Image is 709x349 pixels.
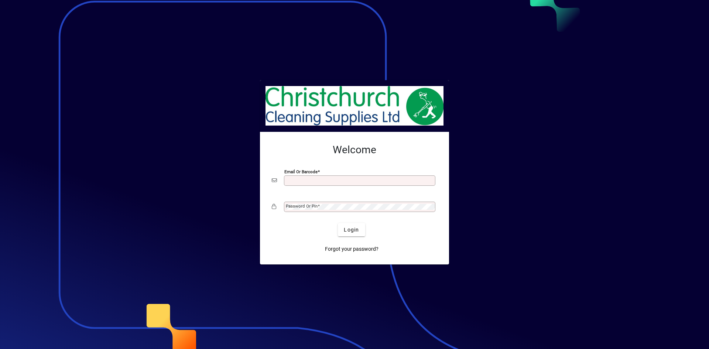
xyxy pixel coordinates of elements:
[322,242,381,256] a: Forgot your password?
[286,203,318,209] mat-label: Password or Pin
[325,245,379,253] span: Forgot your password?
[344,226,359,234] span: Login
[272,144,437,156] h2: Welcome
[284,169,318,174] mat-label: Email or Barcode
[338,223,365,236] button: Login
